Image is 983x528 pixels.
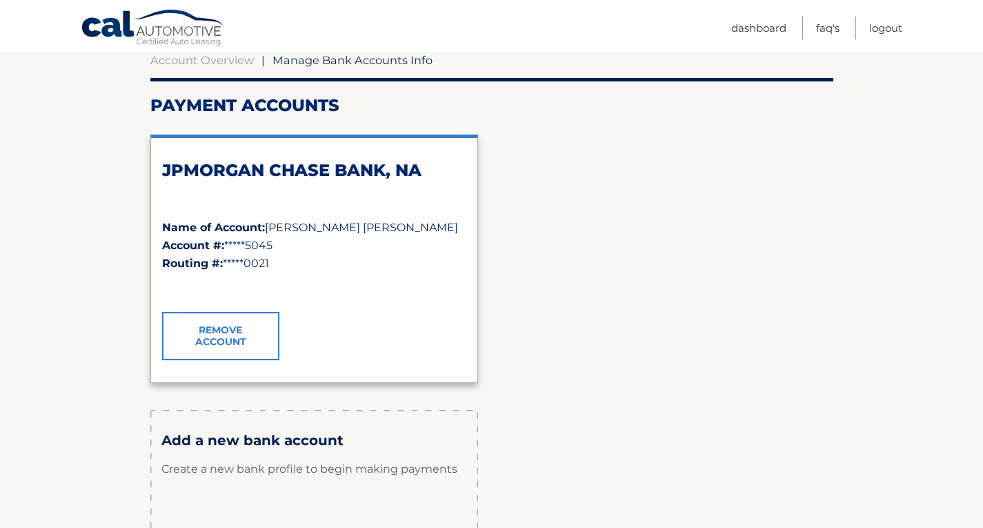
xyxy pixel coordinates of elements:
a: FAQ's [816,17,840,39]
span: ✓ [162,280,171,293]
span: | [261,53,265,67]
a: Cal Automotive [81,9,226,49]
a: Dashboard [731,17,786,39]
strong: Routing #: [162,257,223,270]
p: Create a new bank profile to begin making payments [161,449,467,490]
a: Logout [869,17,902,39]
span: Manage Bank Accounts Info [272,53,433,67]
a: Remove Account [162,312,279,360]
strong: Name of Account: [162,221,265,234]
h2: Payment Accounts [150,95,833,116]
a: Account Overview [150,53,254,67]
strong: Account #: [162,239,224,252]
span: [PERSON_NAME] [PERSON_NAME] [265,221,458,234]
h3: Add a new bank account [161,432,467,449]
h2: JPMORGAN CHASE BANK, NA [162,160,466,181]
